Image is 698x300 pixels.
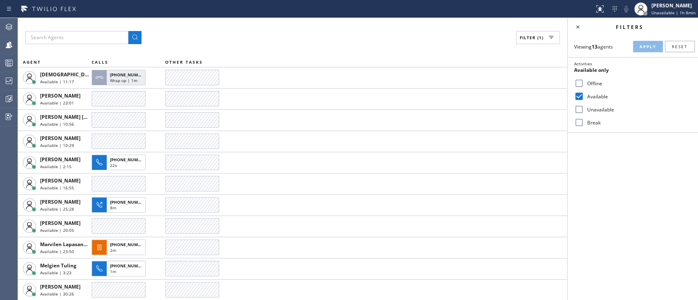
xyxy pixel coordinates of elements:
[40,156,81,163] span: [PERSON_NAME]
[92,195,148,215] button: [PHONE_NUMBER]8m
[110,263,147,269] span: [PHONE_NUMBER]
[110,205,116,211] span: 8m
[40,227,74,233] span: Available | 20:05
[584,119,691,126] label: Break
[592,43,597,50] strong: 13
[23,59,41,65] span: AGENT
[615,24,643,31] span: Filters
[516,31,560,44] button: Filter (1)
[40,283,81,290] span: [PERSON_NAME]
[40,291,74,297] span: Available | 30:26
[574,67,609,73] span: Available only
[40,71,136,78] span: [DEMOGRAPHIC_DATA][PERSON_NAME]
[520,35,543,40] span: Filter (1)
[40,135,81,142] span: [PERSON_NAME]
[620,3,632,15] button: Mute
[633,41,663,52] button: Apply
[40,113,122,120] span: [PERSON_NAME] [PERSON_NAME]
[40,164,72,169] span: Available | 2:15
[40,262,76,269] span: Melgien Tuling
[92,152,148,173] button: [PHONE_NUMBER]22s
[25,31,128,44] input: Search Agents
[584,93,691,100] label: Available
[110,269,116,274] span: 1m
[651,10,696,16] span: Unavailable | 1h 8min
[92,258,148,279] button: [PHONE_NUMBER]1m
[40,270,72,276] span: Available | 3:23
[92,59,108,65] span: CALLS
[40,79,74,84] span: Available | 11:17
[672,44,688,49] span: Reset
[665,41,695,52] button: Reset
[574,43,613,50] span: Viewing agents
[110,162,117,168] span: 22s
[40,92,81,99] span: [PERSON_NAME]
[92,67,148,88] button: [PHONE_NUMBER]Wrap up | 1m
[40,185,74,191] span: Available | 16:55
[165,59,203,65] span: OTHER TASKS
[110,247,116,253] span: 2m
[110,157,147,162] span: [PHONE_NUMBER]
[651,2,696,9] div: [PERSON_NAME]
[40,249,74,254] span: Available | 23:50
[584,80,691,87] label: Offline
[40,206,74,212] span: Available | 25:28
[40,100,74,106] span: Available | 23:01
[110,242,147,247] span: [PHONE_NUMBER]
[110,72,147,78] span: [PHONE_NUMBER]
[92,237,148,258] button: [PHONE_NUMBER]2m
[40,220,81,227] span: [PERSON_NAME]
[40,121,74,127] span: Available | 10:56
[640,44,656,49] span: Apply
[40,177,81,184] span: [PERSON_NAME]
[110,199,147,205] span: [PHONE_NUMBER]
[40,198,81,205] span: [PERSON_NAME]
[40,241,90,248] span: Marvilen Lapasanda
[110,78,137,83] span: Wrap up | 1m
[584,106,691,113] label: Unavailable
[574,61,691,67] div: Activities
[40,142,74,148] span: Available | 10:29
